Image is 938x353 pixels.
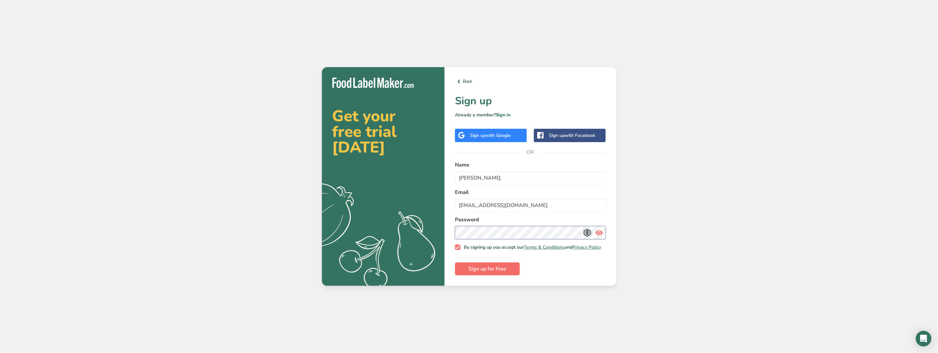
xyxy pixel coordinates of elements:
[470,132,511,139] div: Sign up
[916,331,931,346] div: Open Intercom Messenger
[565,132,595,139] span: with Facebook
[521,142,540,162] span: OR
[524,244,565,250] a: Terms & Conditions
[461,244,601,250] span: By signing up you accept our and
[486,132,511,139] span: with Google
[549,132,595,139] div: Sign up
[332,108,434,155] h2: Get your free trial [DATE]
[455,188,606,196] label: Email
[455,78,606,85] a: Back
[573,244,601,250] a: Privacy Policy
[468,265,507,273] span: Sign up for Free
[455,111,606,118] p: Already a member?
[455,216,606,224] label: Password
[455,262,520,275] button: Sign up for Free
[332,78,414,88] img: Food Label Maker
[455,93,606,109] h1: Sign up
[455,171,606,184] input: John Doe
[496,112,511,118] a: Sign in
[455,199,606,212] input: email@example.com
[455,161,606,169] label: Name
